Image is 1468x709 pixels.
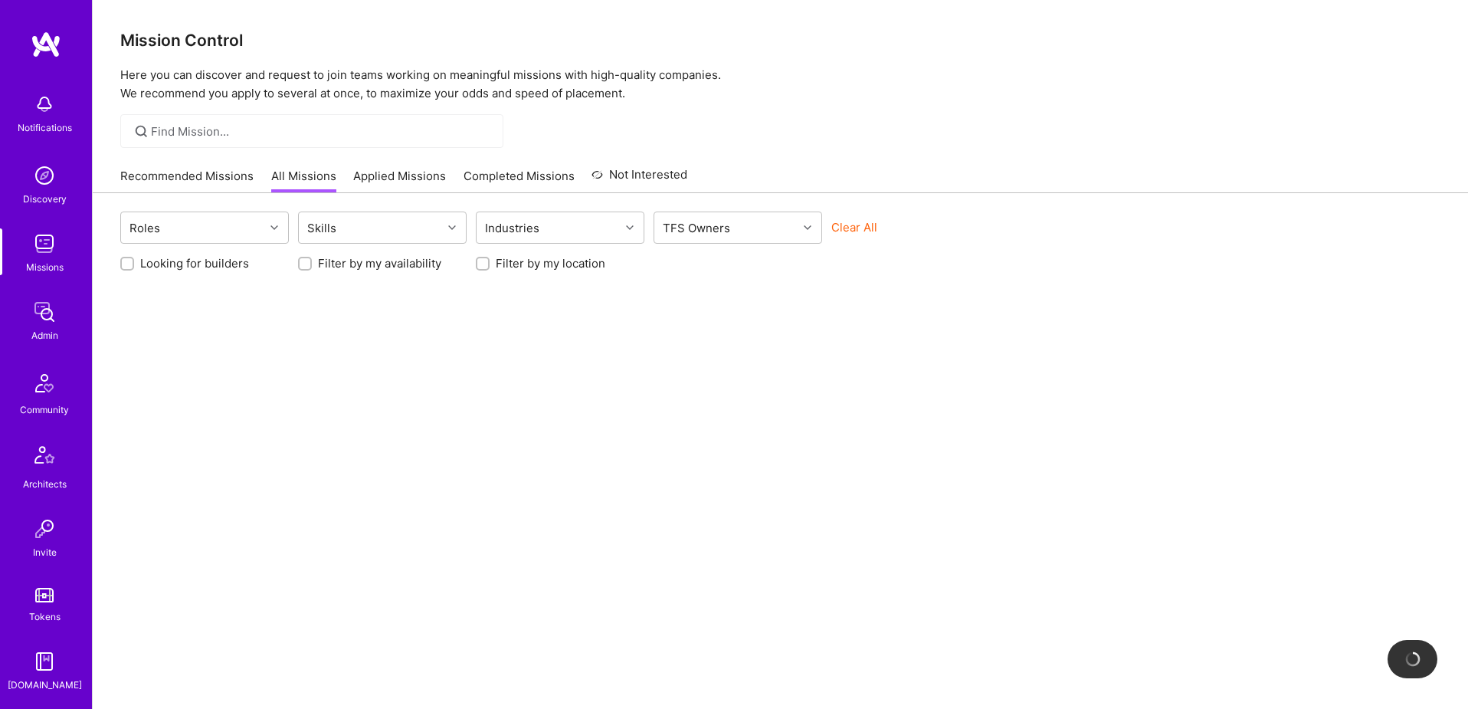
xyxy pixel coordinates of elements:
div: [DOMAIN_NAME] [8,677,82,693]
div: Community [20,402,69,418]
a: All Missions [271,168,336,193]
div: Notifications [18,120,72,136]
img: logo [31,31,61,58]
div: Tokens [29,609,61,625]
div: Industries [481,217,543,239]
input: Find Mission... [151,123,492,140]
a: Applied Missions [353,168,446,193]
p: Here you can discover and request to join teams working on meaningful missions with high-quality ... [120,66,1440,103]
div: Admin [31,327,58,343]
i: icon SearchGrey [133,123,150,140]
div: Roles [126,217,164,239]
img: Invite [29,514,60,544]
i: icon Chevron [270,224,278,231]
i: icon Chevron [804,224,811,231]
label: Filter by my location [496,255,605,271]
div: Skills [303,217,340,239]
a: Recommended Missions [120,168,254,193]
img: guide book [29,646,60,677]
h3: Mission Control [120,31,1440,50]
div: Architects [23,476,67,492]
i: icon Chevron [448,224,456,231]
a: Completed Missions [464,168,575,193]
img: tokens [35,588,54,602]
img: admin teamwork [29,297,60,327]
label: Filter by my availability [318,255,441,271]
img: teamwork [29,228,60,259]
div: Discovery [23,191,67,207]
a: Not Interested [591,166,687,193]
div: Invite [33,544,57,560]
img: discovery [29,160,60,191]
div: TFS Owners [659,217,734,239]
label: Looking for builders [140,255,249,271]
img: loading [1405,652,1420,667]
div: Missions [26,259,64,275]
i: icon Chevron [626,224,634,231]
img: Architects [26,439,63,476]
img: bell [29,89,60,120]
button: Clear All [831,219,877,235]
img: Community [26,365,63,402]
